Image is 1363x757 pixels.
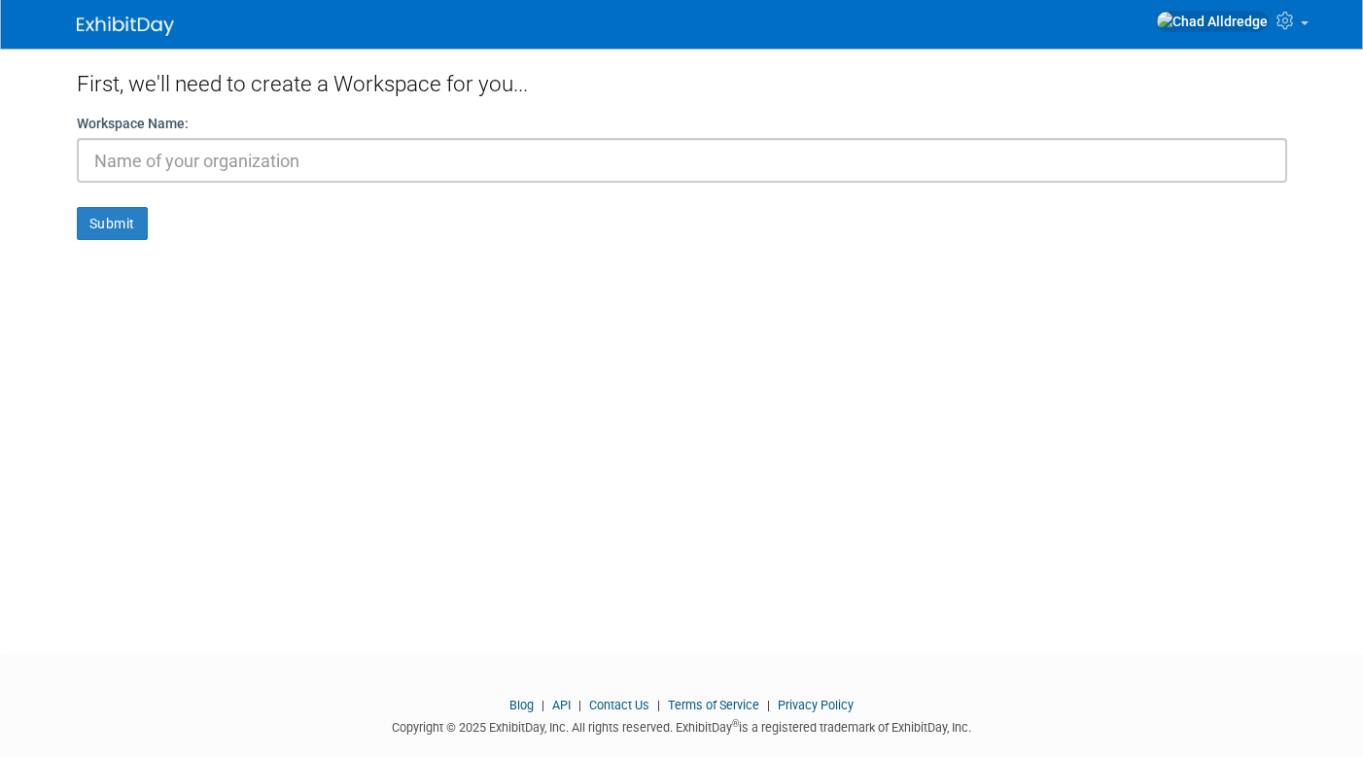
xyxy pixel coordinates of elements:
span: | [652,698,665,712]
a: Blog [509,698,534,712]
span: | [537,698,549,712]
span: | [762,698,775,712]
sup: ® [732,718,739,729]
img: ExhibitDay [77,17,174,36]
a: API [552,698,571,712]
input: Name of your organization [77,138,1287,183]
div: First, we'll need to create a Workspace for you... [77,49,1287,114]
span: | [574,698,586,712]
a: Terms of Service [668,698,759,712]
img: Chad Alldredge [1156,11,1269,32]
a: Privacy Policy [778,698,854,712]
button: Submit [77,207,148,240]
a: Contact Us [589,698,649,712]
label: Workspace Name: [77,114,189,133]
